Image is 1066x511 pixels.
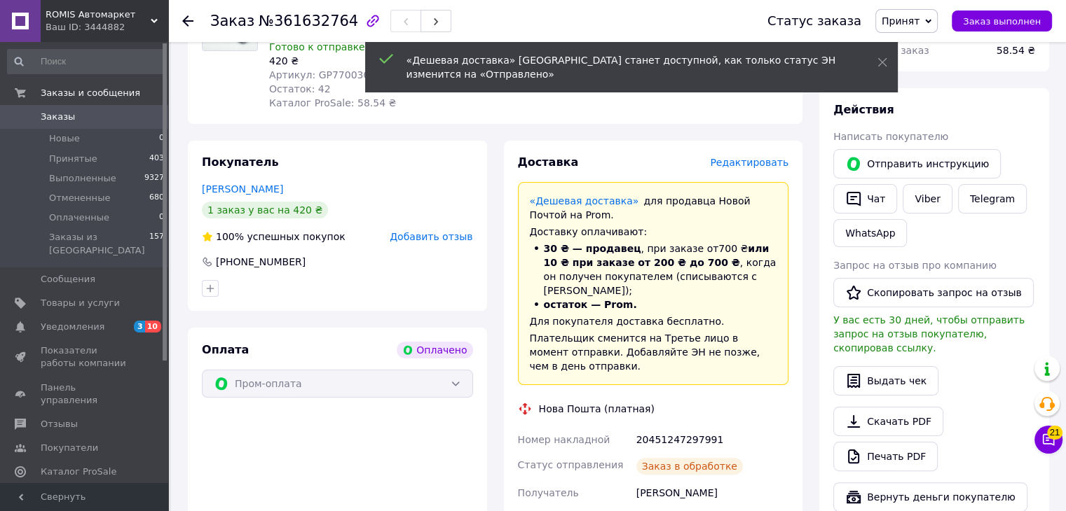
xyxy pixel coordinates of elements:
[46,21,168,34] div: Ваш ID: 3444882
[144,172,164,185] span: 9327
[518,487,579,498] span: Получатель
[833,184,897,213] button: Чат
[41,297,120,309] span: Товары и услуги
[544,243,641,254] span: 30 ₴ — продавец
[833,103,894,116] span: Действия
[49,192,110,204] span: Отмененные
[41,465,116,478] span: Каталог ProSale
[210,13,254,29] span: Заказ
[530,195,639,206] a: «Дешевая доставка»
[202,183,283,195] a: [PERSON_NAME]
[134,321,145,332] span: 3
[1047,426,1062,440] span: 21
[634,427,791,452] div: 20451247297991
[963,16,1041,27] span: Заказ выполнен
[833,260,997,271] span: Запрос на отзыв про компанию
[149,153,164,165] span: 403
[41,344,130,370] span: Показатели работы компании
[833,442,938,471] a: Печать PDF
[530,194,777,222] div: для продавца Новой Почтой на Prom.
[149,231,164,256] span: 157
[1034,426,1062,454] button: Чат с покупателем21
[149,192,164,204] span: 680
[833,407,943,436] a: Скачать PDF
[833,149,1001,178] button: Отправить инструкцию
[202,155,278,169] span: Покупатель
[882,15,920,27] span: Принят
[41,87,140,99] span: Заказы и сообщения
[46,8,151,21] span: ROMIS Автомаркет
[530,241,777,297] li: , при заказе от 700 ₴ , когда он получен покупателем (списываются с [PERSON_NAME]);
[518,459,624,470] span: Статус отправления
[269,41,365,52] span: Готово к отправке
[518,434,610,445] span: Номер накладной
[216,231,244,242] span: 100%
[159,211,164,224] span: 0
[41,418,78,430] span: Отзывы
[518,155,579,169] span: Доставка
[833,131,948,142] span: Написать покупателю
[634,480,791,505] div: [PERSON_NAME]
[41,111,75,123] span: Заказы
[767,14,861,28] div: Статус заказа
[269,97,396,108] span: Каталог ProSale: 58.54 ₴
[544,299,637,310] span: остаток — Prom.
[952,10,1052,31] button: Заказ выполнен
[7,49,165,74] input: Поиск
[406,53,842,81] div: «Дешевая доставка» [GEOGRAPHIC_DATA] станет доступной, как только статус ЭН изменится на «Отправл...
[159,132,164,145] span: 0
[49,132,80,145] span: Новые
[833,366,938,395] button: Выдать чек
[269,83,331,94] span: Остаток: 42
[530,225,777,239] div: Доставку оплачивают:
[390,231,472,242] span: Добавить отзыв
[41,321,104,333] span: Уведомления
[997,45,1035,56] span: 58.54 ₴
[182,14,193,28] div: Вернуться назад
[145,321,161,332] span: 10
[530,314,777,328] div: Для покупателя доставка бесплатно.
[710,157,788,168] span: Редактировать
[49,231,149,256] span: Заказы из [GEOGRAPHIC_DATA]
[41,381,130,407] span: Панель управления
[41,273,95,286] span: Сообщения
[397,342,472,358] div: Оплачено
[259,13,358,29] span: №361632764
[49,153,97,165] span: Принятые
[202,343,249,356] span: Оплата
[958,184,1027,213] a: Telegram
[49,211,109,224] span: Оплаченные
[530,331,777,373] div: Плательщик сменится на Третье лицо в момент отправки. Добавляйте ЭН не позже, чем в день отправки.
[202,202,328,218] div: 1 заказ у вас на 420 ₴
[49,172,116,185] span: Выполненные
[202,230,346,244] div: успешных покупок
[269,69,395,80] span: Артикул: GP7700303209
[903,184,952,213] a: Viber
[833,314,1025,353] span: У вас есть 30 дней, чтобы отправить запрос на отзыв покупателю, скопировав ссылку.
[833,219,907,247] a: WhatsApp
[535,402,658,416] div: Нова Пошта (платная)
[41,442,98,454] span: Покупатели
[833,278,1034,307] button: Скопировать запрос на отзыв
[636,458,743,475] div: Заказ в обработке
[269,54,435,68] div: 420 ₴
[214,255,307,269] div: [PHONE_NUMBER]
